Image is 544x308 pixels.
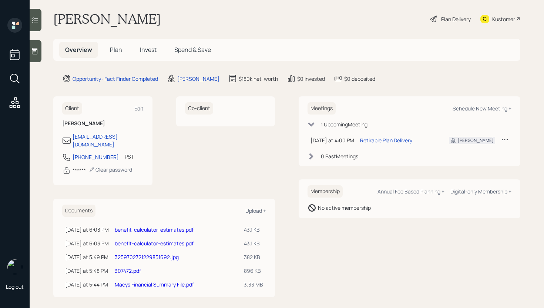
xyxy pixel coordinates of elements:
div: [PERSON_NAME] [458,137,494,144]
div: Clear password [89,166,132,173]
div: 43.1 KB [244,226,263,234]
span: Spend & Save [174,46,211,54]
img: retirable_logo.png [7,259,22,274]
h1: [PERSON_NAME] [53,11,161,27]
div: [DATE] at 5:44 PM [65,281,109,288]
div: [DATE] at 4:00 PM [310,136,354,144]
div: Opportunity · Fact Finder Completed [73,75,158,83]
a: benefit-calculator-estimates.pdf [115,226,194,233]
div: Schedule New Meeting + [453,105,511,112]
div: 1 Upcoming Meeting [321,120,367,128]
div: $180k net-worth [239,75,278,83]
div: Retirable Plan Delivery [360,136,412,144]
div: Upload + [245,207,266,214]
div: Digital-only Membership + [450,188,511,195]
div: [EMAIL_ADDRESS][DOMAIN_NAME] [73,133,144,148]
h6: Documents [62,205,95,217]
div: [PHONE_NUMBER] [73,153,119,161]
div: Kustomer [492,15,515,23]
div: [DATE] at 6:03 PM [65,239,109,247]
div: [PERSON_NAME] [177,75,219,83]
a: benefit-calculator-estimates.pdf [115,240,194,247]
span: Invest [140,46,157,54]
div: 896 KB [244,267,263,275]
div: 3.33 MB [244,281,263,288]
h6: Client [62,102,82,115]
div: [DATE] at 6:03 PM [65,226,109,234]
div: [DATE] at 5:49 PM [65,253,109,261]
div: 382 KB [244,253,263,261]
div: PST [125,153,134,160]
div: No active membership [318,204,371,212]
a: 3259702721229851692.jpg [115,254,179,261]
h6: Co-client [185,102,213,115]
div: Annual Fee Based Planning + [377,188,444,195]
h6: [PERSON_NAME] [62,120,144,127]
span: Overview [65,46,92,54]
div: 43.1 KB [244,239,263,247]
div: [DATE] at 5:48 PM [65,267,109,275]
a: 307472.pdf [115,267,141,274]
div: Plan Delivery [441,15,471,23]
h6: Meetings [308,102,336,115]
div: 0 Past Meeting s [321,152,358,160]
div: $0 invested [297,75,325,83]
div: $0 deposited [344,75,375,83]
div: Edit [134,105,144,112]
h6: Membership [308,185,343,198]
div: Log out [6,283,24,290]
a: Macys Financial Summary File.pdf [115,281,194,288]
span: Plan [110,46,122,54]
